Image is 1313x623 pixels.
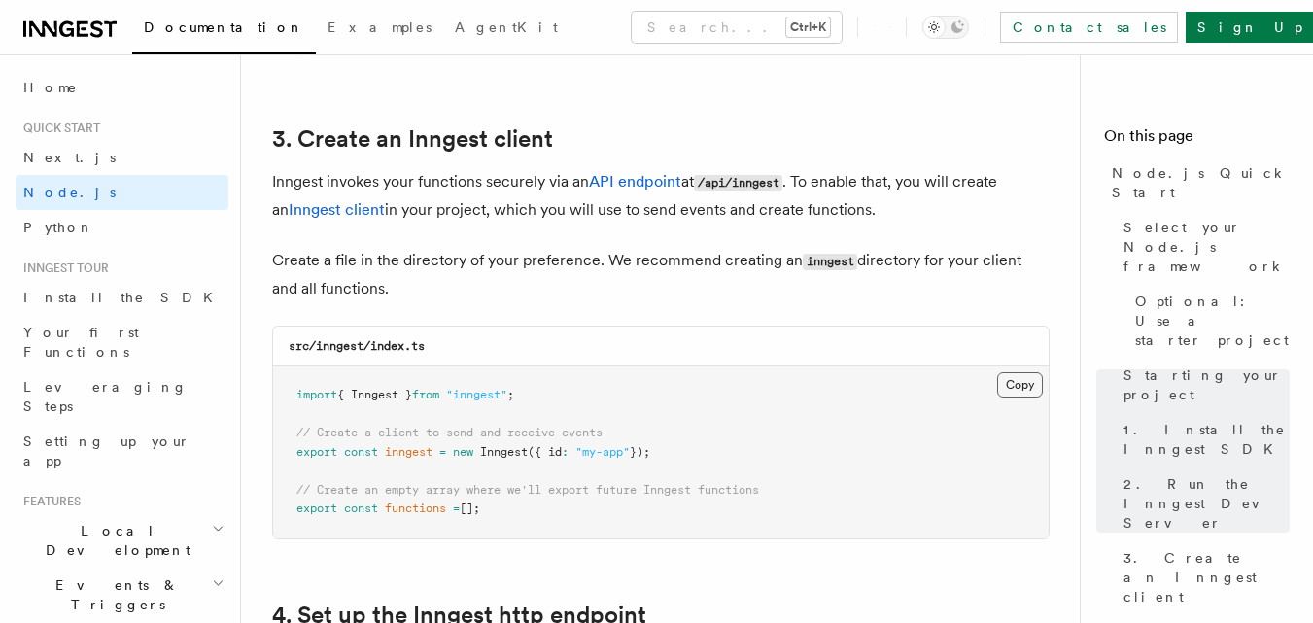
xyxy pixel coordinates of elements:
[507,388,514,401] span: ;
[1116,358,1290,412] a: Starting your project
[344,445,378,459] span: const
[632,12,842,43] button: Search...Ctrl+K
[1123,218,1290,276] span: Select your Node.js framework
[16,575,212,614] span: Events & Triggers
[575,445,630,459] span: "my-app"
[272,168,1050,224] p: Inngest invokes your functions securely via an at . To enable that, you will create an in your pr...
[446,388,507,401] span: "inngest"
[16,280,228,315] a: Install the SDK
[1123,474,1290,533] span: 2. Run the Inngest Dev Server
[16,175,228,210] a: Node.js
[16,568,228,622] button: Events & Triggers
[439,445,446,459] span: =
[385,445,432,459] span: inngest
[1123,548,1290,606] span: 3. Create an Inngest client
[289,339,425,353] code: src/inngest/index.ts
[16,513,228,568] button: Local Development
[296,388,337,401] span: import
[296,502,337,515] span: export
[480,445,528,459] span: Inngest
[23,433,190,468] span: Setting up your app
[443,6,570,52] a: AgentKit
[16,210,228,245] a: Python
[16,315,228,369] a: Your first Functions
[23,290,225,305] span: Install the SDK
[296,483,759,497] span: // Create an empty array where we'll export future Inngest functions
[23,150,116,165] span: Next.js
[23,185,116,200] span: Node.js
[589,172,681,190] a: API endpoint
[630,445,650,459] span: });
[23,379,188,414] span: Leveraging Steps
[1112,163,1290,202] span: Node.js Quick Start
[296,426,603,439] span: // Create a client to send and receive events
[786,17,830,37] kbd: Ctrl+K
[23,220,94,235] span: Python
[16,369,228,424] a: Leveraging Steps
[803,254,857,270] code: inngest
[412,388,439,401] span: from
[1000,12,1178,43] a: Contact sales
[16,424,228,478] a: Setting up your app
[289,200,385,219] a: Inngest client
[1123,365,1290,404] span: Starting your project
[1104,156,1290,210] a: Node.js Quick Start
[23,325,139,360] span: Your first Functions
[1123,420,1290,459] span: 1. Install the Inngest SDK
[455,19,558,35] span: AgentKit
[694,175,782,191] code: /api/inngest
[344,502,378,515] span: const
[1116,210,1290,284] a: Select your Node.js framework
[16,260,109,276] span: Inngest tour
[460,502,480,515] span: [];
[453,445,473,459] span: new
[1127,284,1290,358] a: Optional: Use a starter project
[316,6,443,52] a: Examples
[1135,292,1290,350] span: Optional: Use a starter project
[16,121,100,136] span: Quick start
[922,16,969,39] button: Toggle dark mode
[1116,467,1290,540] a: 2. Run the Inngest Dev Server
[272,247,1050,302] p: Create a file in the directory of your preference. We recommend creating an directory for your cl...
[337,388,412,401] span: { Inngest }
[132,6,316,54] a: Documentation
[1104,124,1290,156] h4: On this page
[1116,412,1290,467] a: 1. Install the Inngest SDK
[528,445,562,459] span: ({ id
[16,140,228,175] a: Next.js
[385,502,446,515] span: functions
[16,521,212,560] span: Local Development
[144,19,304,35] span: Documentation
[16,70,228,105] a: Home
[296,445,337,459] span: export
[16,494,81,509] span: Features
[328,19,432,35] span: Examples
[23,78,78,97] span: Home
[1116,540,1290,614] a: 3. Create an Inngest client
[562,445,569,459] span: :
[453,502,460,515] span: =
[272,125,553,153] a: 3. Create an Inngest client
[997,372,1043,398] button: Copy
